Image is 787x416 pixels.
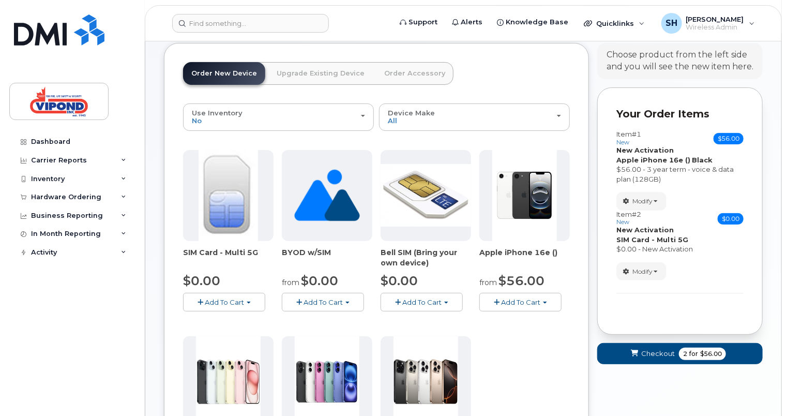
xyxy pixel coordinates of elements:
span: $0.00 [301,273,338,288]
span: $56.00 [700,349,722,359]
span: Knowledge Base [506,17,568,27]
button: Checkout 2 for $56.00 [597,343,763,364]
img: no_image_found-2caef05468ed5679b831cfe6fc140e25e0c280774317ffc20a367ab7fd17291e.png [294,150,360,241]
small: new [616,139,629,146]
a: Alerts [445,12,490,33]
a: Support [392,12,445,33]
strong: Apple iPhone 16e () [616,156,690,164]
small: from [282,278,299,287]
button: Modify [616,262,667,280]
span: $56.00 [498,273,544,288]
button: Add To Cart [282,293,364,311]
a: Order Accessory [376,62,453,85]
span: SH [665,17,677,29]
span: Modify [632,197,653,206]
span: Support [408,17,437,27]
h3: Item [616,130,641,145]
span: $0.00 [183,273,220,288]
span: Device Make [388,109,435,117]
div: $0.00 - New Activation [616,244,744,254]
strong: Black [692,156,713,164]
span: $0.00 [718,213,744,225]
span: $56.00 [714,133,744,144]
div: Senan Hannoudi [654,13,762,34]
span: Add To Cart [205,298,244,306]
a: Knowledge Base [490,12,576,33]
span: #2 [632,210,641,218]
span: Alerts [461,17,482,27]
button: Add To Cart [479,293,562,311]
span: Add To Cart [501,298,540,306]
span: #1 [632,130,641,138]
button: Use Inventory No [183,103,374,130]
small: from [479,278,497,287]
strong: SIM Card - Multi 5G [616,235,688,244]
span: No [192,116,202,125]
div: BYOD w/SIM [282,247,372,268]
span: Wireless Admin [686,23,744,32]
button: Modify [616,192,667,210]
div: Choose product from the left side and you will see the new item here. [607,49,753,73]
button: Add To Cart [183,293,265,311]
span: All [388,116,397,125]
img: phone23838.JPG [492,150,557,241]
strong: New Activation [616,146,674,154]
span: Use Inventory [192,109,243,117]
span: Add To Cart [402,298,442,306]
p: Your Order Items [616,107,744,122]
span: Modify [632,267,653,276]
div: Apple iPhone 16e () [479,247,570,268]
span: 2 [683,349,687,359]
div: Quicklinks [577,13,652,34]
span: Quicklinks [596,19,634,27]
span: Add To Cart [304,298,343,306]
a: Upgrade Existing Device [268,62,373,85]
span: [PERSON_NAME] [686,15,744,23]
span: $0.00 [381,273,418,288]
button: Add To Cart [381,293,463,311]
div: Bell SIM (Bring your own device) [381,247,471,268]
input: Find something... [172,14,329,33]
img: phone22626.JPG [381,164,471,227]
strong: New Activation [616,226,674,234]
div: $56.00 - 3 year term - voice & data plan (128GB) [616,165,744,184]
a: Order New Device [183,62,265,85]
h3: Item [616,211,641,226]
span: Checkout [641,349,675,359]
img: 00D627D4-43E9-49B7-A367-2C99342E128C.jpg [199,150,258,241]
small: new [616,218,629,226]
button: Device Make All [379,103,570,130]
span: for [687,349,700,359]
div: SIM Card - Multi 5G [183,247,274,268]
